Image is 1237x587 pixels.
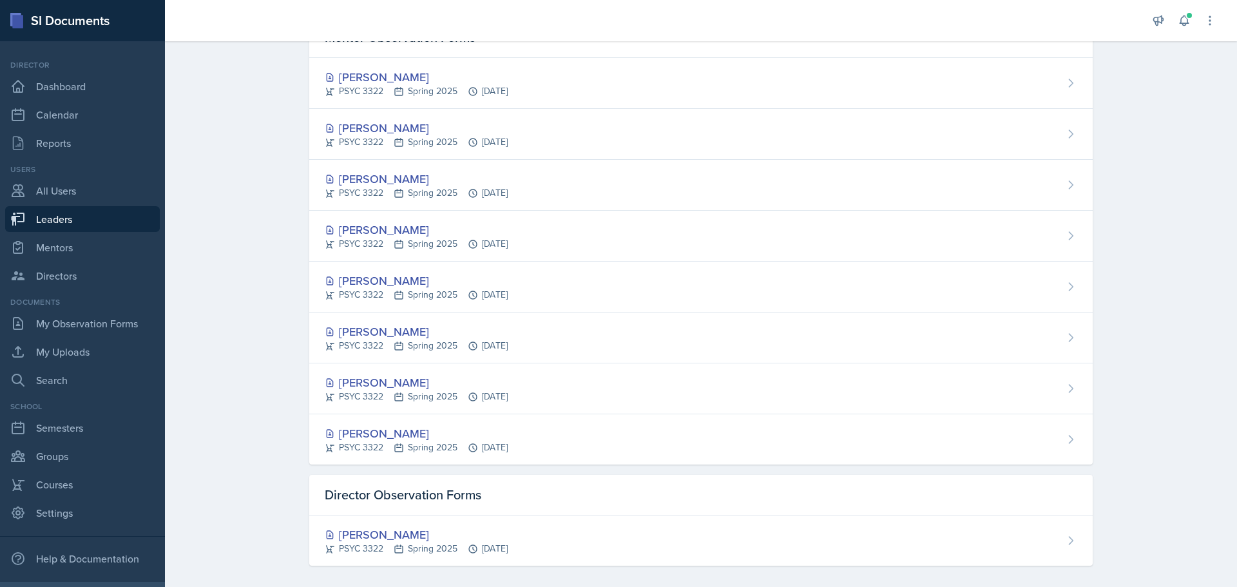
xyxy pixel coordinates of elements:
[325,288,508,302] div: PSYC 3322 Spring 2025 [DATE]
[5,367,160,393] a: Search
[325,221,508,238] div: [PERSON_NAME]
[5,164,160,175] div: Users
[5,178,160,204] a: All Users
[325,170,508,188] div: [PERSON_NAME]
[325,135,508,149] div: PSYC 3322 Spring 2025 [DATE]
[325,68,508,86] div: [PERSON_NAME]
[5,443,160,469] a: Groups
[325,374,508,391] div: [PERSON_NAME]
[325,390,508,403] div: PSYC 3322 Spring 2025 [DATE]
[325,84,508,98] div: PSYC 3322 Spring 2025 [DATE]
[325,526,508,543] div: [PERSON_NAME]
[325,339,508,352] div: PSYC 3322 Spring 2025 [DATE]
[309,58,1093,109] a: [PERSON_NAME] PSYC 3322Spring 2025[DATE]
[309,313,1093,363] a: [PERSON_NAME] PSYC 3322Spring 2025[DATE]
[309,475,1093,515] div: Director Observation Forms
[5,59,160,71] div: Director
[309,160,1093,211] a: [PERSON_NAME] PSYC 3322Spring 2025[DATE]
[5,102,160,128] a: Calendar
[325,237,508,251] div: PSYC 3322 Spring 2025 [DATE]
[325,119,508,137] div: [PERSON_NAME]
[325,441,508,454] div: PSYC 3322 Spring 2025 [DATE]
[5,130,160,156] a: Reports
[325,323,508,340] div: [PERSON_NAME]
[325,272,508,289] div: [PERSON_NAME]
[309,211,1093,262] a: [PERSON_NAME] PSYC 3322Spring 2025[DATE]
[325,186,508,200] div: PSYC 3322 Spring 2025 [DATE]
[309,109,1093,160] a: [PERSON_NAME] PSYC 3322Spring 2025[DATE]
[309,262,1093,313] a: [PERSON_NAME] PSYC 3322Spring 2025[DATE]
[5,401,160,412] div: School
[5,472,160,497] a: Courses
[325,425,508,442] div: [PERSON_NAME]
[5,235,160,260] a: Mentors
[5,415,160,441] a: Semesters
[325,542,508,555] div: PSYC 3322 Spring 2025 [DATE]
[5,263,160,289] a: Directors
[309,363,1093,414] a: [PERSON_NAME] PSYC 3322Spring 2025[DATE]
[5,500,160,526] a: Settings
[5,339,160,365] a: My Uploads
[5,206,160,232] a: Leaders
[309,515,1093,566] a: [PERSON_NAME] PSYC 3322Spring 2025[DATE]
[5,296,160,308] div: Documents
[5,546,160,572] div: Help & Documentation
[309,414,1093,465] a: [PERSON_NAME] PSYC 3322Spring 2025[DATE]
[5,311,160,336] a: My Observation Forms
[5,73,160,99] a: Dashboard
